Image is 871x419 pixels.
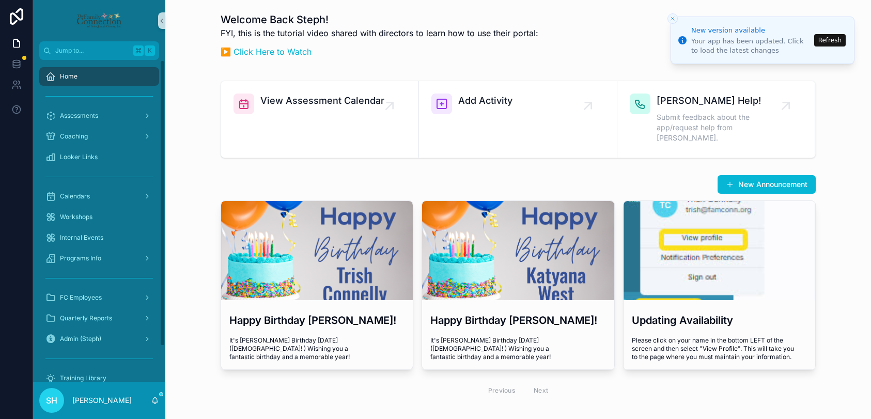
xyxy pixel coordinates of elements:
p: [PERSON_NAME] [72,395,132,406]
a: Home [39,67,159,86]
a: Workshops [39,208,159,226]
button: New Announcement [718,175,816,194]
span: Workshops [60,213,92,221]
span: It's [PERSON_NAME] Birthday [DATE] ([DEMOGRAPHIC_DATA]! ) Wishing you a fantastic birthday and a ... [430,336,605,361]
a: Coaching [39,127,159,146]
span: Looker Links [60,153,98,161]
span: Quarterly Reports [60,314,112,322]
span: Programs Info [60,254,101,262]
div: scrollable content [33,60,165,382]
span: Add Activity [458,94,512,108]
span: Jump to... [55,46,129,55]
a: Happy Birthday [PERSON_NAME]!It's [PERSON_NAME] Birthday [DATE] ([DEMOGRAPHIC_DATA]! ) Wishing yo... [221,200,413,370]
span: Coaching [60,132,88,141]
h1: Welcome Back Steph! [221,12,538,27]
span: Admin (Steph) [60,335,101,343]
span: It's [PERSON_NAME] Birthday [DATE] ([DEMOGRAPHIC_DATA]! ) Wishing you a fantastic birthday and a ... [229,336,405,361]
a: [PERSON_NAME] Help!Submit feedback about the app/request help from [PERSON_NAME]. [617,81,815,158]
a: Add Activity [419,81,617,158]
span: Assessments [60,112,98,120]
span: Please click on your name in the bottom LEFT of the screen and then select "View Profile". This w... [632,336,807,361]
span: [PERSON_NAME] Help! [657,94,786,108]
a: ▶️ Click Here to Watch [221,46,312,57]
span: Calendars [60,192,90,200]
a: Quarterly Reports [39,309,159,328]
p: FYI, this is the tutorial video shared with directors to learn how to use their portal: [221,27,538,39]
a: Calendars [39,187,159,206]
button: Jump to...K [39,41,159,60]
a: Happy Birthday [PERSON_NAME]!It's [PERSON_NAME] Birthday [DATE] ([DEMOGRAPHIC_DATA]! ) Wishing yo... [422,200,614,370]
a: View Assessment Calendar [221,81,419,158]
span: FC Employees [60,293,102,302]
a: FC Employees [39,288,159,307]
h3: Happy Birthday [PERSON_NAME]! [229,313,405,328]
img: App logo [76,12,122,29]
a: Looker Links [39,148,159,166]
span: Internal Events [60,234,103,242]
h3: Happy Birthday [PERSON_NAME]! [430,313,605,328]
span: Submit feedback about the app/request help from [PERSON_NAME]. [657,112,786,143]
span: Home [60,72,77,81]
span: Training Library [60,374,106,382]
div: Your app has been updated. Click to load the latest changes [691,37,811,55]
h3: Updating Availability [632,313,807,328]
span: View Assessment Calendar [260,94,384,108]
div: unnamed.png [422,201,614,300]
div: profile.jpg [624,201,815,300]
button: Close toast [667,13,678,24]
div: New version available [691,25,811,36]
a: Updating AvailabilityPlease click on your name in the bottom LEFT of the screen and then select "... [623,200,816,370]
a: Training Library [39,369,159,387]
span: SH [46,394,57,407]
span: K [146,46,154,55]
a: Programs Info [39,249,159,268]
a: Assessments [39,106,159,125]
a: Internal Events [39,228,159,247]
div: unnamed.png [221,201,413,300]
a: Admin (Steph) [39,330,159,348]
button: Refresh [814,34,846,46]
